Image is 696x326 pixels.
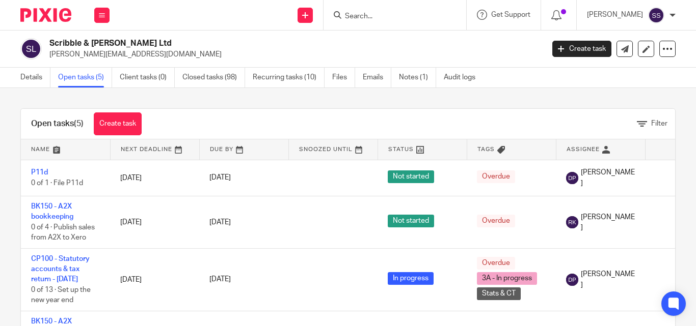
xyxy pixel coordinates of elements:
[477,287,521,300] span: Stats & CT
[58,68,112,87] a: Open tasks (5)
[253,68,325,87] a: Recurring tasks (10)
[31,286,91,304] span: 0 of 13 · Set up the new year end
[20,68,50,87] a: Details
[477,257,515,270] span: Overdue
[587,10,643,20] p: [PERSON_NAME]
[399,68,436,87] a: Notes (1)
[651,120,667,127] span: Filter
[388,272,434,285] span: In progress
[444,68,483,87] a: Audit logs
[20,38,42,60] img: svg%3E
[209,276,231,283] span: [DATE]
[344,12,436,21] input: Search
[477,215,515,227] span: Overdue
[477,146,495,152] span: Tags
[566,172,578,184] img: svg%3E
[110,196,199,248] td: [DATE]
[94,112,142,135] a: Create task
[566,216,578,228] img: svg%3E
[477,272,537,285] span: 3A - In progress
[209,219,231,226] span: [DATE]
[491,11,530,18] span: Get Support
[31,203,73,220] a: BK150 - A2X bookkeeping
[581,167,635,188] span: [PERSON_NAME]
[31,255,90,283] a: CP100 - Statutory accounts & tax return - [DATE]
[388,170,434,183] span: Not started
[299,146,353,152] span: Snoozed Until
[581,269,635,290] span: [PERSON_NAME]
[552,41,611,57] a: Create task
[110,248,199,311] td: [DATE]
[49,49,537,60] p: [PERSON_NAME][EMAIL_ADDRESS][DOMAIN_NAME]
[110,160,199,196] td: [DATE]
[388,215,434,227] span: Not started
[31,224,95,242] span: 0 of 4 · Publish sales from A2X to Xero
[332,68,355,87] a: Files
[363,68,391,87] a: Emails
[182,68,245,87] a: Closed tasks (98)
[477,170,515,183] span: Overdue
[581,212,635,233] span: [PERSON_NAME]
[566,274,578,286] img: svg%3E
[31,169,48,176] a: P11d
[209,174,231,182] span: [DATE]
[388,146,414,152] span: Status
[74,120,84,128] span: (5)
[120,68,175,87] a: Client tasks (0)
[648,7,664,23] img: svg%3E
[49,38,440,49] h2: Scribble & [PERSON_NAME] Ltd
[31,118,84,129] h1: Open tasks
[31,180,83,187] span: 0 of 1 · File P11d
[20,8,71,22] img: Pixie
